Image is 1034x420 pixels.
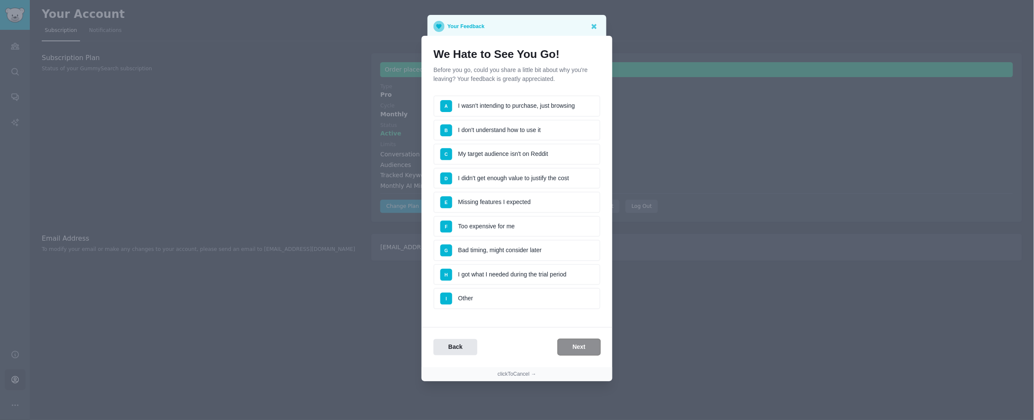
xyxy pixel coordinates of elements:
span: D [445,176,448,181]
span: B [445,128,448,133]
span: A [445,104,448,109]
span: G [445,248,448,253]
span: I [446,296,447,301]
span: C [445,152,448,157]
span: E [445,200,448,205]
h1: We Hate to See You Go! [434,48,600,61]
button: clickToCancel → [498,371,537,378]
button: Back [434,339,477,356]
span: F [445,224,448,229]
p: Your Feedback [448,21,485,32]
p: Before you go, could you share a little bit about why you're leaving? Your feedback is greatly ap... [434,66,600,83]
span: H [445,272,448,277]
